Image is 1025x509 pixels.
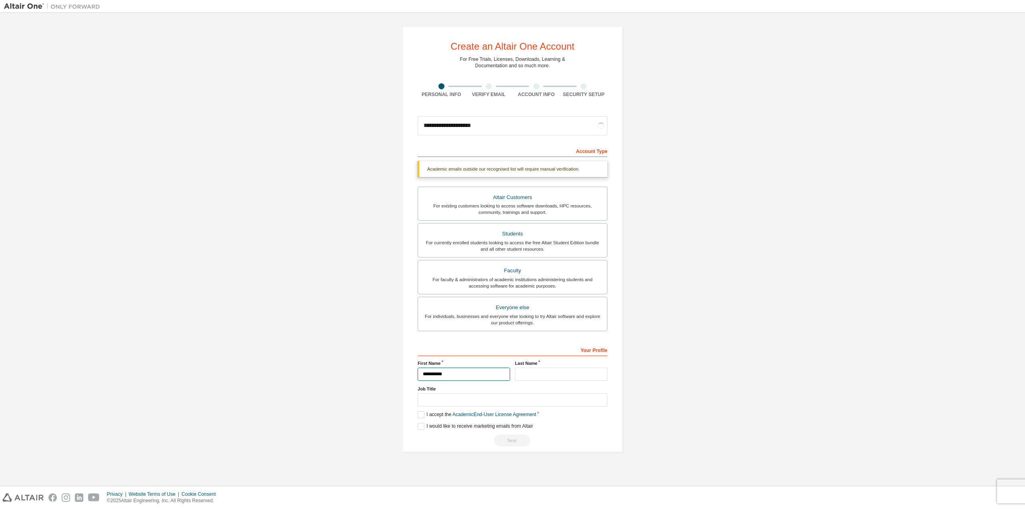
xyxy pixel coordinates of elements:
[418,343,607,356] div: Your Profile
[460,56,565,69] div: For Free Trials, Licenses, Downloads, Learning & Documentation and so much more.
[560,91,608,98] div: Security Setup
[62,493,70,502] img: instagram.svg
[450,42,575,51] div: Create an Altair One Account
[129,491,181,497] div: Website Terms of Use
[512,91,560,98] div: Account Info
[48,493,57,502] img: facebook.svg
[418,161,607,177] div: Academic emails outside our recognised list will require manual verification.
[423,302,602,313] div: Everyone else
[107,491,129,497] div: Privacy
[418,423,533,430] label: I would like to receive marketing emails from Altair
[465,91,513,98] div: Verify Email
[452,412,536,417] a: Academic End-User License Agreement
[418,144,607,157] div: Account Type
[423,239,602,252] div: For currently enrolled students looking to access the free Altair Student Edition bundle and all ...
[423,276,602,289] div: For faculty & administrators of academic institutions administering students and accessing softwa...
[418,91,465,98] div: Personal Info
[2,493,44,502] img: altair_logo.svg
[423,228,602,239] div: Students
[515,360,607,366] label: Last Name
[423,265,602,276] div: Faculty
[418,411,536,418] label: I accept the
[181,491,220,497] div: Cookie Consent
[107,497,221,504] p: © 2025 Altair Engineering, Inc. All Rights Reserved.
[423,192,602,203] div: Altair Customers
[423,203,602,215] div: For existing customers looking to access software downloads, HPC resources, community, trainings ...
[418,435,607,447] div: Please wait while checking email ...
[4,2,104,10] img: Altair One
[423,313,602,326] div: For individuals, businesses and everyone else looking to try Altair software and explore our prod...
[88,493,100,502] img: youtube.svg
[75,493,83,502] img: linkedin.svg
[418,386,607,392] label: Job Title
[418,360,510,366] label: First Name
